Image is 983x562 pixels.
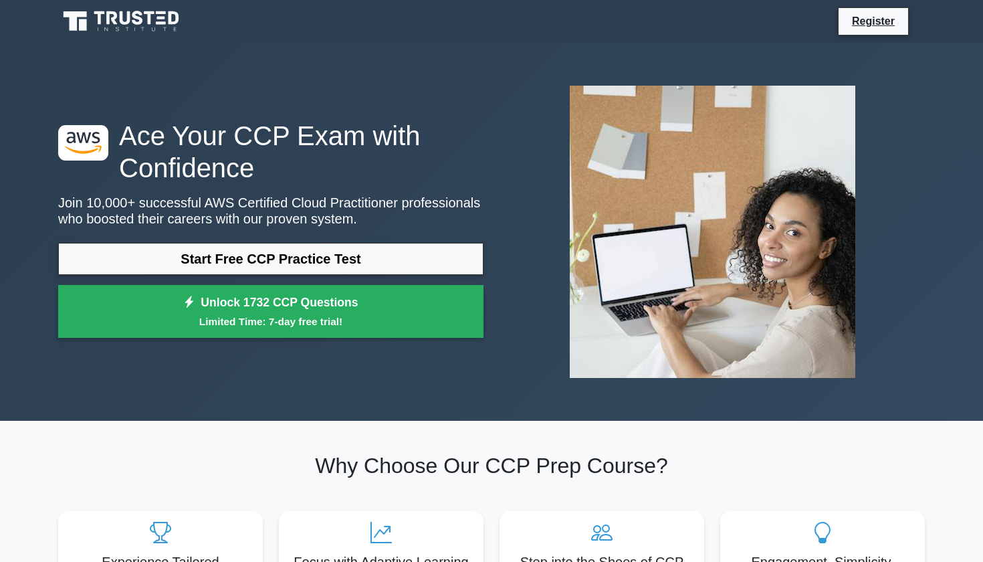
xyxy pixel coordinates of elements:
a: Register [844,13,903,29]
h2: Why Choose Our CCP Prep Course? [58,453,925,478]
a: Start Free CCP Practice Test [58,243,483,275]
small: Limited Time: 7-day free trial! [75,314,467,329]
p: Join 10,000+ successful AWS Certified Cloud Practitioner professionals who boosted their careers ... [58,195,483,227]
a: Unlock 1732 CCP QuestionsLimited Time: 7-day free trial! [58,285,483,339]
h1: Ace Your CCP Exam with Confidence [58,120,483,184]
